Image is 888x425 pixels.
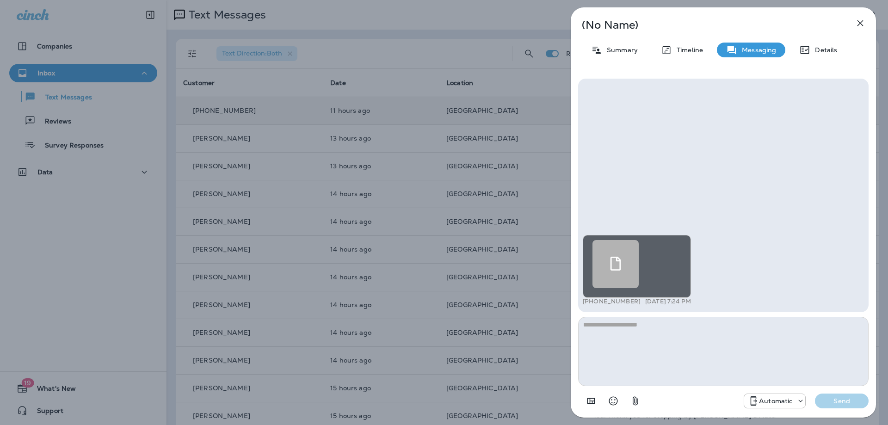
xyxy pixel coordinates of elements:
[582,21,834,29] p: (No Name)
[604,392,623,410] button: Select an emoji
[583,298,641,305] p: [PHONE_NUMBER]
[810,46,837,54] p: Details
[737,46,776,54] p: Messaging
[582,392,600,410] button: Add in a premade template
[672,46,703,54] p: Timeline
[645,298,691,305] p: [DATE] 7:24 PM
[602,46,638,54] p: Summary
[759,397,792,405] p: Automatic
